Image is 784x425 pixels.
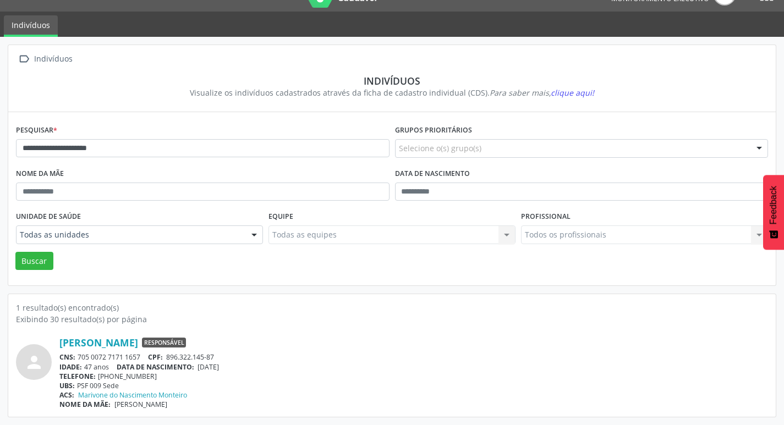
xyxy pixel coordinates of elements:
[59,390,74,400] span: ACS:
[490,87,594,98] i: Para saber mais,
[15,252,53,271] button: Buscar
[16,208,81,225] label: Unidade de saúde
[117,362,194,372] span: DATA DE NASCIMENTO:
[521,208,571,225] label: Profissional
[24,87,760,98] div: Visualize os indivíduos cadastrados através da ficha de cadastro individual (CDS).
[59,352,75,362] span: CNS:
[148,352,163,362] span: CPF:
[78,390,187,400] a: Marivone do Nascimento Monteiro
[198,362,219,372] span: [DATE]
[395,122,472,139] label: Grupos prioritários
[59,362,768,372] div: 47 anos
[59,362,82,372] span: IDADE:
[763,175,784,250] button: Feedback - Mostrar pesquisa
[166,352,214,362] span: 896.322.145-87
[59,400,111,409] span: NOME DA MÃE:
[268,208,293,225] label: Equipe
[32,51,74,67] div: Indivíduos
[16,51,74,67] a:  Indivíduos
[16,51,32,67] i: 
[24,352,44,372] i: person
[59,352,768,362] div: 705 0072 7171 1657
[16,165,64,183] label: Nome da mãe
[4,15,58,37] a: Indivíduos
[59,381,75,390] span: UBS:
[551,87,594,98] span: clique aqui!
[142,338,186,347] span: Responsável
[769,186,778,224] span: Feedback
[395,165,470,183] label: Data de nascimento
[20,229,240,240] span: Todas as unidades
[59,372,768,381] div: [PHONE_NUMBER]
[16,313,768,325] div: Exibindo 30 resultado(s) por página
[114,400,167,409] span: [PERSON_NAME]
[59,381,768,390] div: PSF 009 Sede
[59,336,138,349] a: [PERSON_NAME]
[16,122,57,139] label: Pesquisar
[399,142,481,154] span: Selecione o(s) grupo(s)
[16,302,768,313] div: 1 resultado(s) encontrado(s)
[59,372,96,381] span: TELEFONE:
[24,75,760,87] div: Indivíduos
